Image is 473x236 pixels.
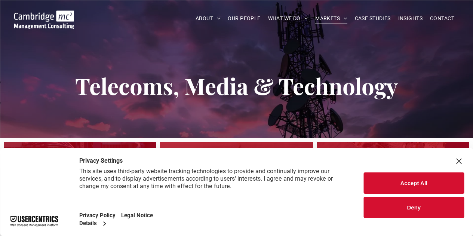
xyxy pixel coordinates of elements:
a: MARKETS [311,13,351,24]
img: Go to Homepage [14,10,74,29]
a: An industrial plant [4,142,156,160]
a: CASE STUDIES [351,13,394,24]
a: A large mall with arched glass roof [317,142,469,160]
a: ABOUT [192,13,224,24]
a: WHAT WE DO [264,13,312,24]
a: CONTACT [426,13,458,24]
a: OUR PEOPLE [224,13,264,24]
span: Telecoms, Media & Technology [75,71,398,101]
a: INSIGHTS [394,13,426,24]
